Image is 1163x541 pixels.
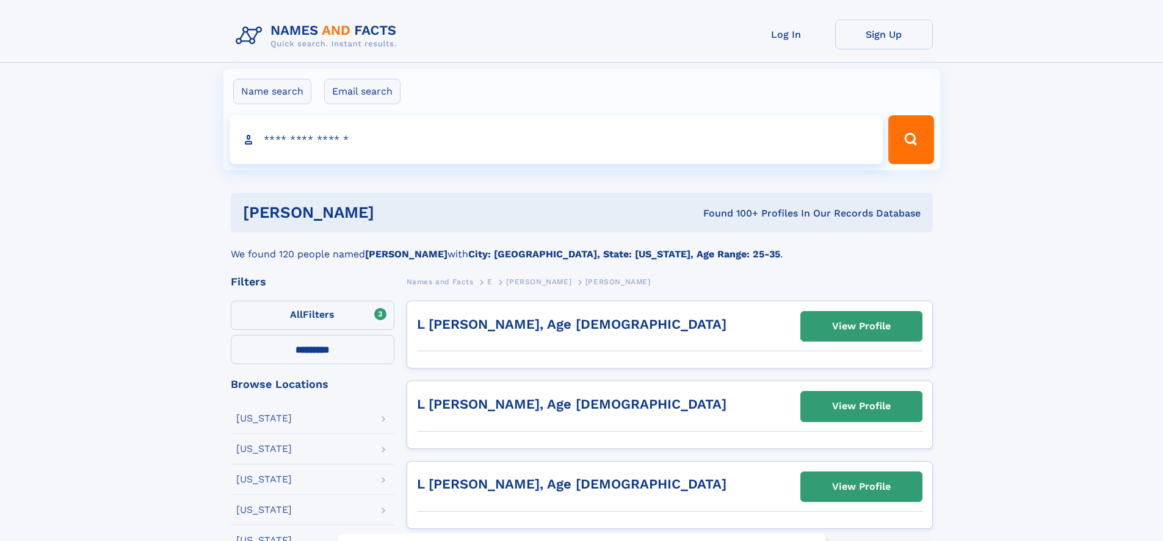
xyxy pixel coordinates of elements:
a: Names and Facts [407,274,474,289]
img: Logo Names and Facts [231,20,407,52]
div: View Profile [832,312,891,340]
label: Name search [233,79,311,104]
label: Email search [324,79,400,104]
a: View Profile [801,312,922,341]
h1: [PERSON_NAME] [243,205,539,220]
a: Sign Up [835,20,933,49]
div: [US_STATE] [236,475,292,484]
div: [US_STATE] [236,414,292,423]
span: [PERSON_NAME] [506,278,571,286]
a: Log In [737,20,835,49]
label: Filters [231,301,394,330]
div: View Profile [832,392,891,420]
a: L [PERSON_NAME], Age [DEMOGRAPHIC_DATA] [417,476,726,492]
div: [US_STATE] [236,505,292,515]
div: Browse Locations [231,379,394,390]
span: All [290,309,303,320]
a: E [487,274,493,289]
div: View Profile [832,473,891,501]
div: We found 120 people named with . [231,232,933,262]
div: [US_STATE] [236,444,292,454]
input: search input [230,115,883,164]
a: View Profile [801,392,922,421]
b: [PERSON_NAME] [365,248,447,260]
button: Search Button [888,115,933,164]
span: [PERSON_NAME] [585,278,651,286]
div: Found 100+ Profiles In Our Records Database [538,207,921,220]
a: View Profile [801,472,922,501]
div: Filters [231,276,394,287]
a: L [PERSON_NAME], Age [DEMOGRAPHIC_DATA] [417,396,726,412]
a: [PERSON_NAME] [506,274,571,289]
b: City: [GEOGRAPHIC_DATA], State: [US_STATE], Age Range: 25-35 [468,248,780,260]
a: L [PERSON_NAME], Age [DEMOGRAPHIC_DATA] [417,317,726,332]
span: E [487,278,493,286]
